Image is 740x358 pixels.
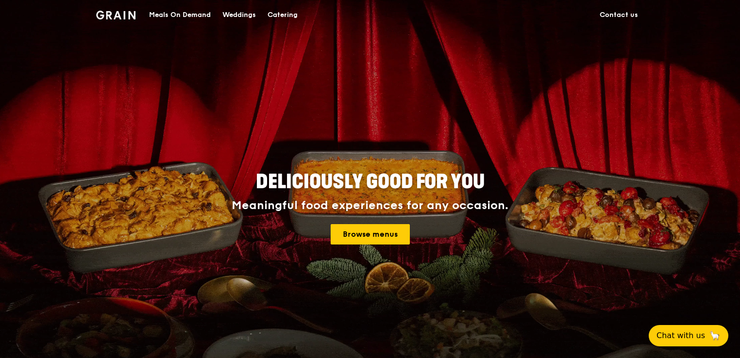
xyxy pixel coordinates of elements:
[594,0,644,30] a: Contact us
[656,330,705,342] span: Chat with us
[256,170,485,194] span: Deliciously good for you
[331,224,410,244] a: Browse menus
[195,199,545,212] div: Meaningful food experiences for any occasion.
[262,0,303,30] a: Catering
[217,0,262,30] a: Weddings
[709,330,721,342] span: 🦙
[149,0,211,30] div: Meals On Demand
[96,11,135,19] img: Grain
[268,0,298,30] div: Catering
[222,0,256,30] div: Weddings
[649,325,728,346] button: Chat with us🦙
